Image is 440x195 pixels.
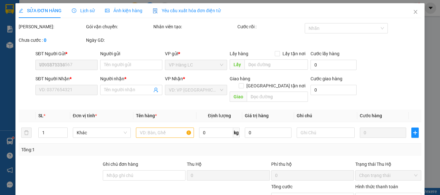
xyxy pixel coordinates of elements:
button: delete [21,128,32,138]
span: close [413,9,418,14]
span: VP Hàng LC [169,60,223,70]
div: Người nhận [100,75,162,82]
div: Cước rồi : [237,23,303,30]
span: Khác [77,128,127,137]
input: Cước lấy hàng [311,60,357,70]
div: SĐT Người Gửi [35,50,98,57]
span: Chọn trạng thái [359,171,417,180]
label: Ghi chú đơn hàng [103,162,138,167]
label: Cước giao hàng [311,76,342,81]
span: Giá trị hàng [245,113,269,118]
span: Lấy hàng [230,51,248,56]
span: plus [412,130,418,135]
div: Ngày GD: [86,37,152,44]
span: edit [19,8,23,13]
div: Nhân viên tạo: [153,23,236,30]
input: Cước giao hàng [311,85,357,95]
span: VP Nhận [165,76,183,81]
div: Phí thu hộ [271,161,354,170]
button: Close [407,3,425,21]
label: Hình thức thanh toán [355,184,398,189]
button: plus [411,128,419,138]
span: user-add [153,87,158,93]
div: VP gửi [165,50,227,57]
div: SĐT Người Nhận [35,75,98,82]
input: 0 [360,128,406,138]
span: Ảnh kiện hàng [105,8,142,13]
label: Cước lấy hàng [311,51,340,56]
input: VD: Bàn, Ghế [136,128,194,138]
span: clock-circle [72,8,76,13]
div: Trạng thái Thu Hộ [355,161,421,168]
input: Ghi chú đơn hàng [103,170,186,181]
img: icon [153,8,158,13]
input: Dọc đường [244,59,308,70]
th: Ghi chú [294,110,357,122]
span: Định lượng [208,113,231,118]
span: Tổng cước [271,184,292,189]
div: Gói vận chuyển: [86,23,152,30]
input: Dọc đường [247,92,308,102]
span: SL [38,113,43,118]
span: Thu Hộ [187,162,202,167]
b: 0 [44,38,46,43]
span: Tên hàng [136,113,157,118]
span: Đơn vị tính [73,113,97,118]
div: Chưa cước : [19,37,85,44]
span: Yêu cầu xuất hóa đơn điện tử [153,8,221,13]
input: Ghi Chú [297,128,355,138]
div: Người gửi [100,50,162,57]
span: Lịch sử [72,8,95,13]
div: [PERSON_NAME]: [19,23,85,30]
span: Giao hàng [230,76,250,81]
span: SỬA ĐƠN HÀNG [19,8,62,13]
span: Giao [230,92,247,102]
span: picture [105,8,110,13]
span: [GEOGRAPHIC_DATA] tận nơi [244,82,308,89]
span: Cước hàng [360,113,382,118]
span: Lấy [230,59,244,70]
span: Lấy tận nơi [280,50,308,57]
span: kg [233,128,240,138]
div: Tổng: 1 [21,146,170,153]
